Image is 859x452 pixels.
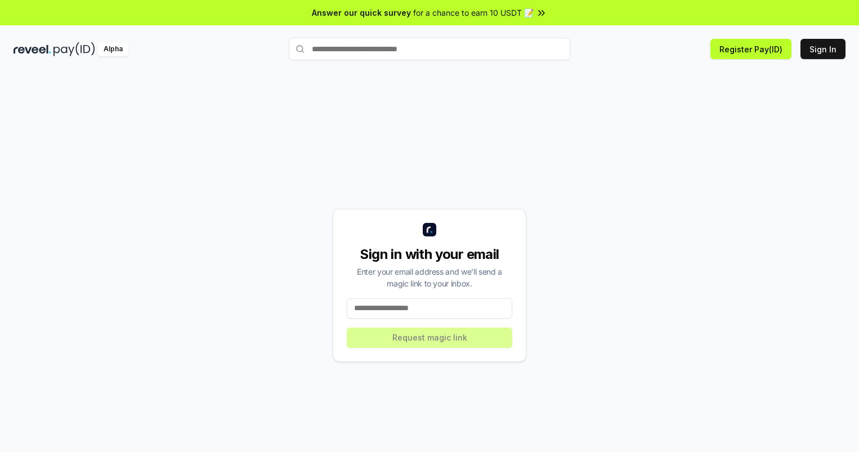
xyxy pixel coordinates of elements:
img: pay_id [53,42,95,56]
span: for a chance to earn 10 USDT 📝 [413,7,534,19]
img: logo_small [423,223,436,236]
div: Enter your email address and we’ll send a magic link to your inbox. [347,266,512,289]
span: Answer our quick survey [312,7,411,19]
button: Sign In [800,39,845,59]
button: Register Pay(ID) [710,39,791,59]
div: Sign in with your email [347,245,512,263]
div: Alpha [97,42,129,56]
img: reveel_dark [14,42,51,56]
